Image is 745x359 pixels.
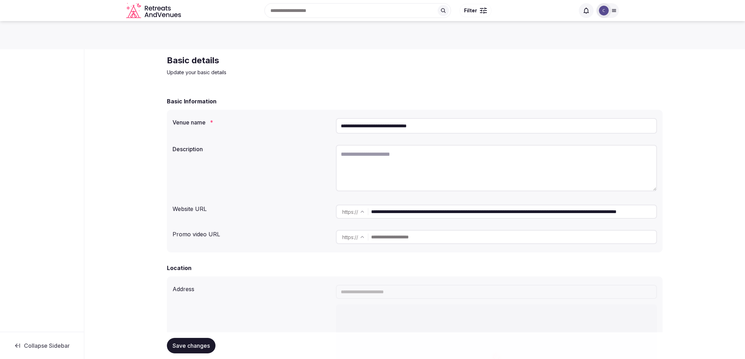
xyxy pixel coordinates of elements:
button: Save changes [167,338,215,353]
h2: Basic Information [167,97,217,105]
span: Save changes [173,342,210,349]
button: Collapse Sidebar [6,338,78,353]
h2: Basic details [167,55,403,66]
span: Filter [464,7,477,14]
svg: Retreats and Venues company logo [126,3,182,19]
div: Address [173,282,330,293]
img: Catherine Mesina [599,6,609,15]
p: Update your basic details [167,69,403,76]
h2: Location [167,264,192,272]
div: Promo video URL [173,227,330,238]
a: Visit the homepage [126,3,182,19]
label: Venue name [173,120,330,125]
button: Filter [459,4,492,17]
div: Website URL [173,202,330,213]
span: Collapse Sidebar [24,342,70,349]
label: Description [173,146,330,152]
